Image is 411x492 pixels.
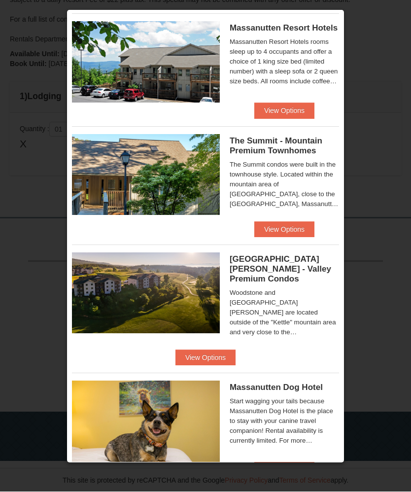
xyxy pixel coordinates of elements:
[230,137,322,156] span: The Summit - Mountain Premium Townhomes
[230,397,339,446] div: Start wagging your tails because Massanutten Dog Hotel is the place to stay with your canine trav...
[254,462,314,478] button: View Options
[254,222,314,238] button: View Options
[230,37,339,87] div: Massanutten Resort Hotels rooms sleep up to 4 occupants and offer a choice of 1 king size bed (li...
[230,255,331,284] span: [GEOGRAPHIC_DATA][PERSON_NAME] - Valley Premium Condos
[230,288,339,338] div: Woodstone and [GEOGRAPHIC_DATA][PERSON_NAME] are located outside of the "Kettle" mountain area an...
[72,253,220,334] img: 19219041-4-ec11c166.jpg
[72,381,220,462] img: 27428181-5-81c892a3.jpg
[175,350,236,366] button: View Options
[230,160,339,210] div: The Summit condos were built in the townhouse style. Located within the mountain area of [GEOGRAP...
[230,383,323,392] span: Massanutten Dog Hotel
[72,22,220,103] img: 19219026-1-e3b4ac8e.jpg
[230,24,338,33] span: Massanutten Resort Hotels
[254,103,314,119] button: View Options
[72,135,220,215] img: 19219034-1-0eee7e00.jpg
